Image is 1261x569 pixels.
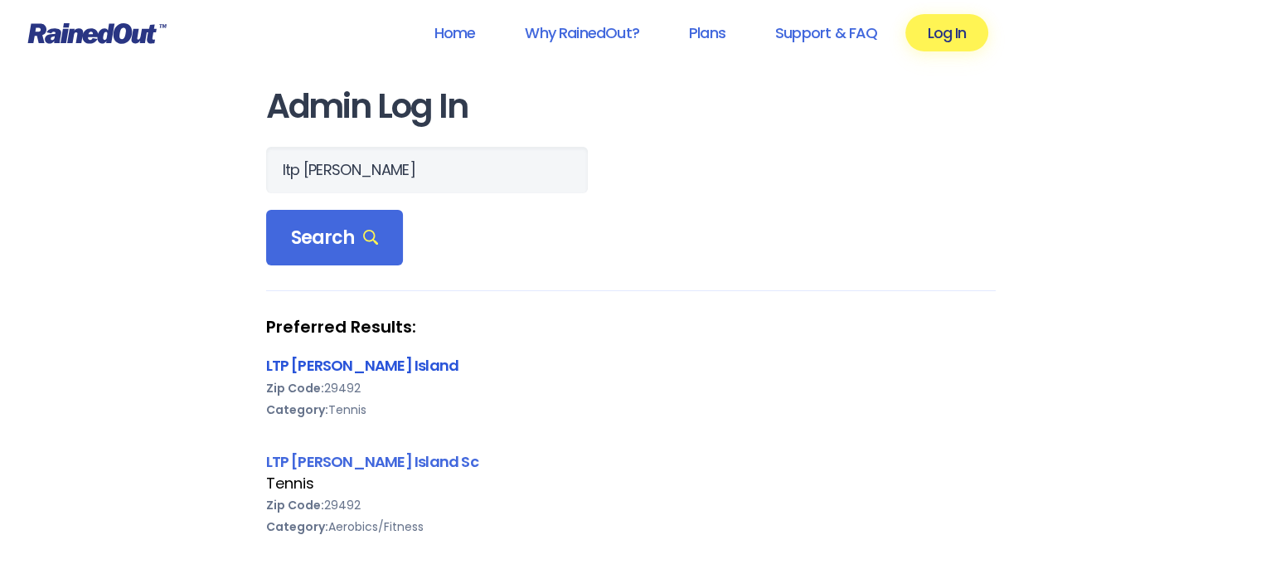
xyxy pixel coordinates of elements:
[667,14,747,51] a: Plans
[266,473,996,494] div: Tennis
[266,316,996,338] strong: Preferred Results:
[905,14,987,51] a: Log In
[754,14,899,51] a: Support & FAQ
[503,14,661,51] a: Why RainedOut?
[266,399,996,421] div: Tennis
[266,451,478,472] a: LTP [PERSON_NAME] Island Sc
[266,210,404,266] div: Search
[266,88,996,125] h1: Admin Log In
[266,147,588,193] input: Search Orgs…
[266,354,996,377] div: LTP [PERSON_NAME] Island
[266,377,996,399] div: 29492
[266,518,328,535] b: Category:
[266,516,996,537] div: Aerobics/Fitness
[266,494,996,516] div: 29492
[266,355,459,376] a: LTP [PERSON_NAME] Island
[266,450,996,473] div: LTP [PERSON_NAME] Island Sc
[266,497,324,513] b: Zip Code:
[291,226,379,250] span: Search
[266,380,324,396] b: Zip Code:
[266,401,328,418] b: Category:
[412,14,497,51] a: Home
